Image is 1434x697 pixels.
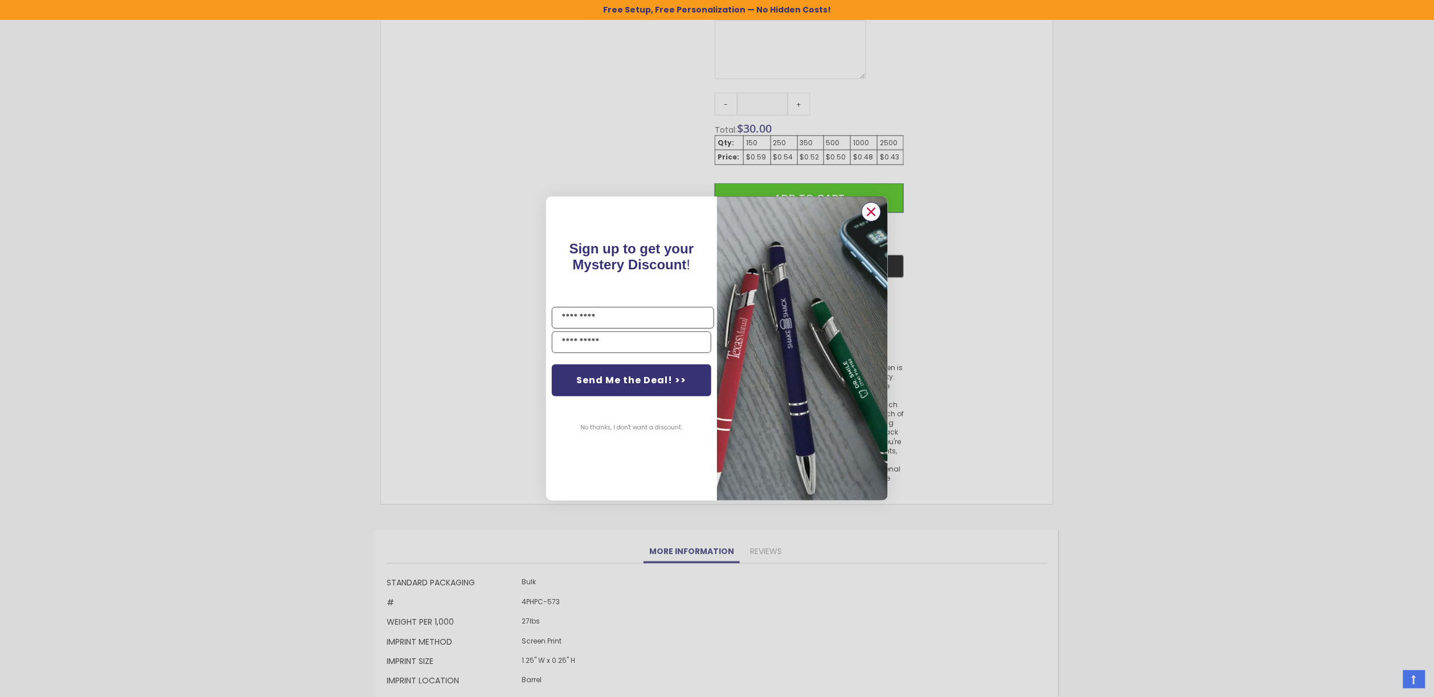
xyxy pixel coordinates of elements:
[862,202,881,222] button: Close dialog
[569,241,694,272] span: !
[575,413,689,442] button: No thanks, I don't want a discount.
[1340,666,1434,697] iframe: Google Customer Reviews
[717,196,888,500] img: pop-up-image
[569,241,694,272] span: Sign up to get your Mystery Discount
[552,364,711,396] button: Send Me the Deal! >>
